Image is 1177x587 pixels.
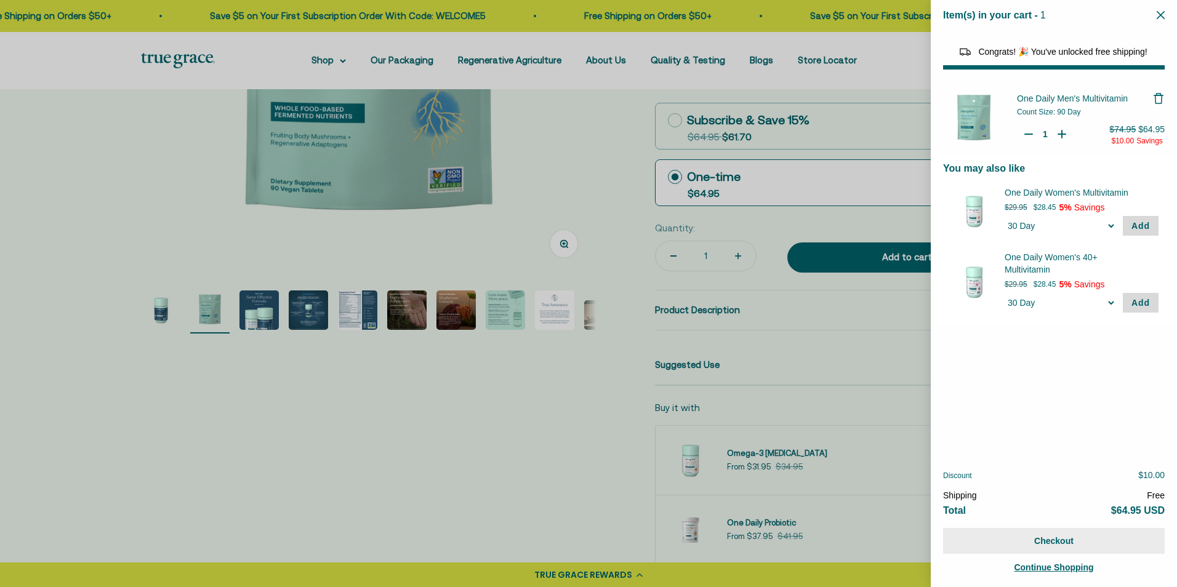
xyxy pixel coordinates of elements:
a: One Daily Men's Multivitamin [1017,92,1152,105]
span: Savings [1074,279,1105,289]
button: Add [1123,293,1159,313]
span: 5% [1059,279,1071,289]
span: Add [1131,298,1150,308]
span: One Daily Women's Multivitamin [1005,186,1143,199]
span: $64.95 USD [1111,505,1165,516]
span: $10.00 [1138,470,1165,480]
span: Free [1147,490,1165,500]
span: 1 [1040,10,1046,20]
span: Count Size: 90 Day [1017,108,1080,116]
span: Savings [1074,202,1105,212]
button: Add [1123,216,1159,236]
span: $64.95 [1138,124,1165,134]
span: Congrats! 🎉 You've unlocked free shipping! [978,47,1147,57]
a: Continue Shopping [943,560,1165,575]
span: Total [943,505,966,516]
img: One Daily Men&#39;s Multivitamin - 90 Day [943,88,1005,150]
p: $28.45 [1034,201,1056,214]
p: $28.45 [1034,278,1056,290]
span: You may also like [943,163,1025,174]
span: One Daily Women's 40+ Multivitamin [1005,251,1143,276]
span: Savings [1136,137,1163,145]
div: One Daily Women's Multivitamin [1005,186,1159,199]
input: Quantity for One Daily Men's Multivitamin [1039,128,1051,140]
span: $74.95 [1109,124,1136,134]
span: $10.00 [1111,137,1134,145]
p: $29.95 [1005,278,1027,290]
span: Continue Shopping [1014,562,1093,572]
img: 30 Day [949,186,998,236]
img: 30 Day [949,257,998,306]
button: Checkout [943,528,1165,554]
span: Discount [943,471,972,480]
span: 5% [1059,202,1071,212]
button: Close [1157,9,1165,21]
span: One Daily Men's Multivitamin [1017,94,1128,103]
img: Reward bar icon image [958,44,973,59]
span: Shipping [943,490,977,500]
p: $29.95 [1005,201,1027,214]
div: One Daily Women's 40+ Multivitamin [1005,251,1159,276]
span: Add [1131,221,1150,231]
button: Remove One Daily Men's Multivitamin [1152,92,1165,105]
span: Item(s) in your cart - [943,10,1038,20]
